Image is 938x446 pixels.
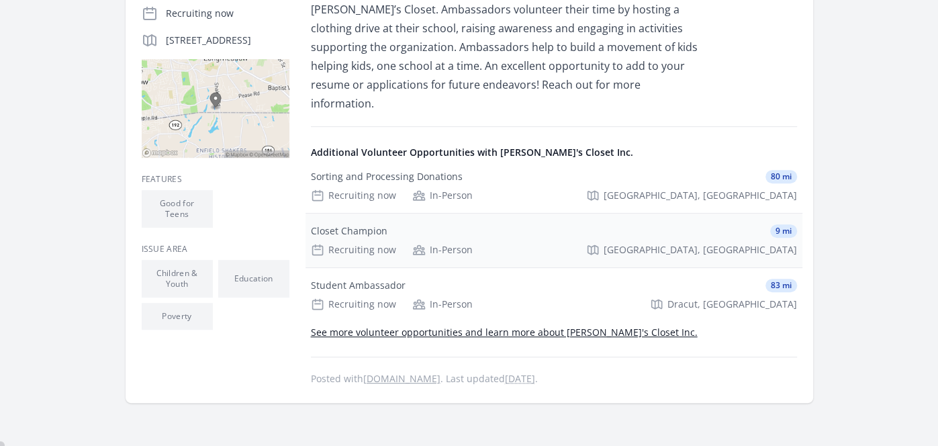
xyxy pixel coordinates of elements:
[770,224,797,238] span: 9 mi
[306,214,802,267] a: Closet Champion 9 mi Recruiting now In-Person [GEOGRAPHIC_DATA], [GEOGRAPHIC_DATA]
[505,372,535,385] abbr: Mon, Mar 3, 2025 10:58 PM
[166,7,289,20] p: Recruiting now
[412,189,473,202] div: In-Person
[311,170,463,183] div: Sorting and Processing Donations
[311,373,797,384] p: Posted with . Last updated .
[306,159,802,213] a: Sorting and Processing Donations 80 mi Recruiting now In-Person [GEOGRAPHIC_DATA], [GEOGRAPHIC_DATA]
[311,224,387,238] div: Closet Champion
[306,268,802,322] a: Student Ambassador 83 mi Recruiting now In-Person Dracut, [GEOGRAPHIC_DATA]
[765,170,797,183] span: 80 mi
[311,298,396,311] div: Recruiting now
[218,260,289,298] li: Education
[604,189,797,202] span: [GEOGRAPHIC_DATA], [GEOGRAPHIC_DATA]
[765,279,797,292] span: 83 mi
[142,303,213,330] li: Poverty
[412,243,473,257] div: In-Person
[142,260,213,298] li: Children & Youth
[311,243,396,257] div: Recruiting now
[142,190,213,228] li: Good for Teens
[311,326,698,339] a: See more volunteer opportunities and learn more about [PERSON_NAME]'s Closet Inc.
[363,372,440,385] a: [DOMAIN_NAME]
[142,59,289,158] img: Map
[412,298,473,311] div: In-Person
[311,146,797,159] h4: Additional Volunteer Opportunities with [PERSON_NAME]'s Closet Inc.
[142,244,289,255] h3: Issue area
[604,243,797,257] span: [GEOGRAPHIC_DATA], [GEOGRAPHIC_DATA]
[166,34,289,47] p: [STREET_ADDRESS]
[311,189,396,202] div: Recruiting now
[311,279,406,292] div: Student Ambassador
[142,174,289,185] h3: Features
[667,298,797,311] span: Dracut, [GEOGRAPHIC_DATA]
